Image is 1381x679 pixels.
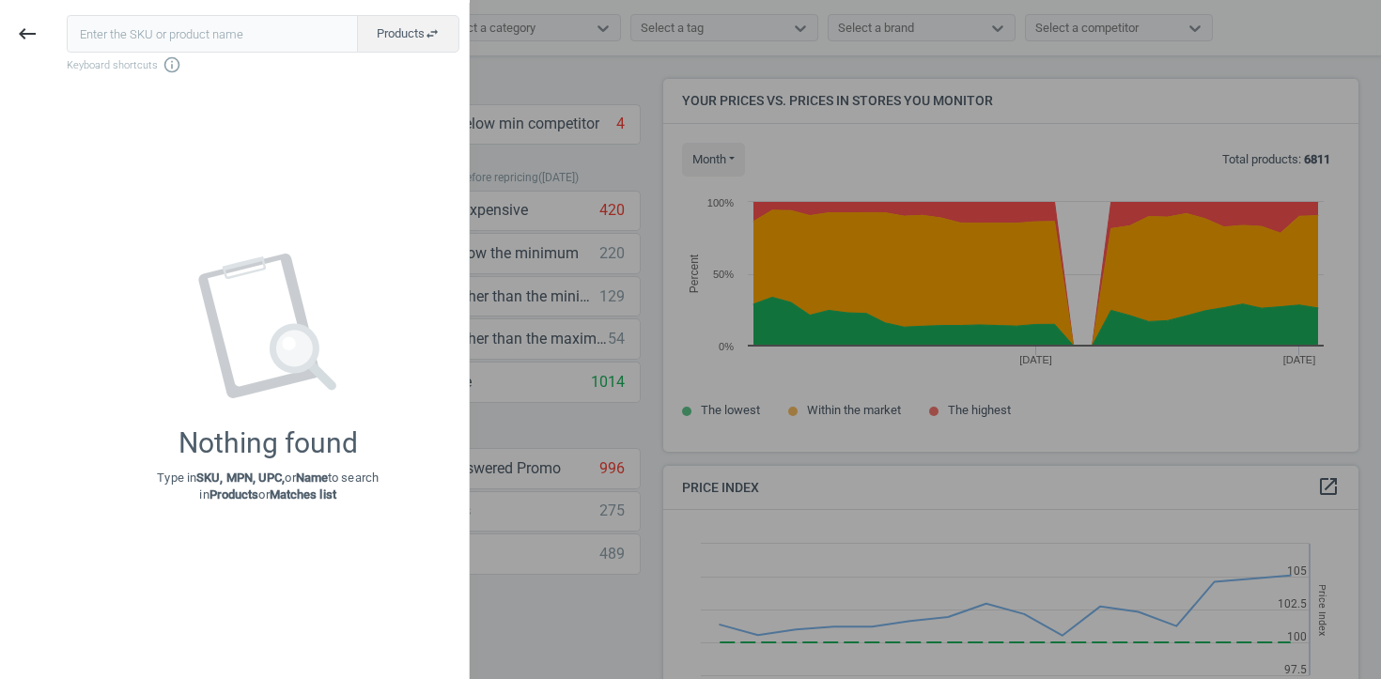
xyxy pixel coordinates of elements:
button: Productsswap_horiz [357,15,459,53]
strong: Name [296,471,328,485]
strong: SKU, MPN, UPC, [196,471,285,485]
input: Enter the SKU or product name [67,15,358,53]
i: info_outline [163,55,181,74]
strong: Matches list [270,487,336,502]
button: keyboard_backspace [6,12,49,56]
i: keyboard_backspace [16,23,39,45]
p: Type in or to search in or [157,470,379,503]
div: Nothing found [178,426,358,460]
span: Keyboard shortcuts [67,55,459,74]
i: swap_horiz [425,26,440,41]
span: Products [377,25,440,42]
strong: Products [209,487,259,502]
